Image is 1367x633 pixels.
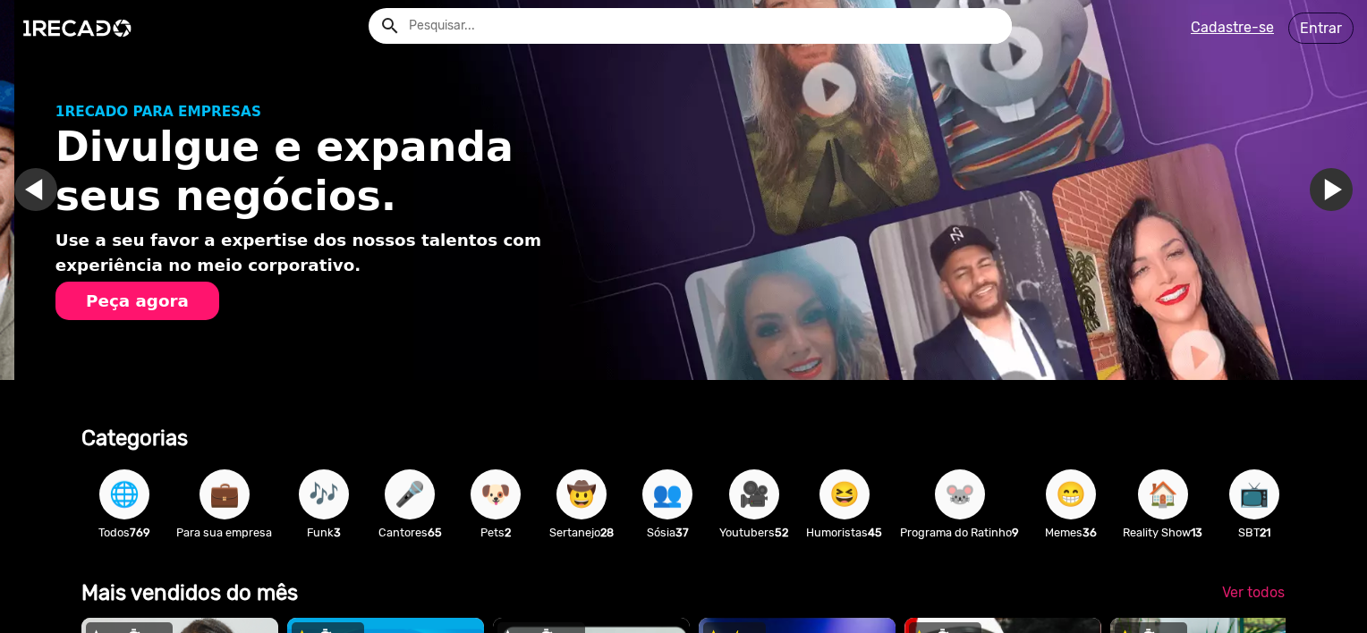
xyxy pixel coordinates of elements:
[55,122,602,221] h1: Divulgue e expanda seus negócios.
[55,228,602,277] p: Use a seu favor a expertise dos nossos talentos com experiência no meio corporativo.
[600,526,614,539] b: 28
[55,102,602,122] p: 1RECADO PARA EMPRESAS
[385,469,435,519] button: 🎤
[1220,524,1288,541] p: SBT
[1288,13,1354,44] a: Entrar
[480,469,511,519] span: 🐶
[209,469,240,519] span: 💼
[829,469,860,519] span: 😆
[1012,526,1019,539] b: 9
[505,526,511,539] b: 2
[55,282,219,320] button: Peça agora
[719,524,788,541] p: Youtubers
[900,524,1019,541] p: Programa do Ratinho
[1083,526,1097,539] b: 36
[556,469,607,519] button: 🤠
[379,15,401,37] mat-icon: Example home icon
[428,526,442,539] b: 65
[81,426,188,451] b: Categorias
[1324,168,1367,211] a: Ir para o próximo slide
[90,524,158,541] p: Todos
[462,524,530,541] p: Pets
[130,526,150,539] b: 769
[729,469,779,519] button: 🎥
[471,469,521,519] button: 🐶
[334,526,341,539] b: 3
[1037,524,1105,541] p: Memes
[373,9,404,40] button: Example home icon
[1138,469,1188,519] button: 🏠
[868,526,882,539] b: 45
[1229,469,1279,519] button: 📺
[81,580,298,605] b: Mais vendidos do mês
[1123,524,1202,541] p: Reality Show
[176,524,272,541] p: Para sua empresa
[819,469,870,519] button: 😆
[1056,469,1086,519] span: 😁
[1046,469,1096,519] button: 😁
[775,526,788,539] b: 52
[29,168,72,211] a: Ir para o slide anterior
[290,524,358,541] p: Funk
[299,469,349,519] button: 🎶
[1191,526,1202,539] b: 13
[376,524,444,541] p: Cantores
[548,524,616,541] p: Sertanejo
[395,8,1012,44] input: Pesquisar...
[200,469,250,519] button: 💼
[633,524,701,541] p: Sósia
[1260,526,1270,539] b: 21
[1239,469,1269,519] span: 📺
[1191,19,1274,36] u: Cadastre-se
[739,469,769,519] span: 🎥
[675,526,689,539] b: 37
[935,469,985,519] button: 🐭
[309,469,339,519] span: 🎶
[566,469,597,519] span: 🤠
[1222,584,1285,601] span: Ver todos
[109,469,140,519] span: 🌐
[806,524,882,541] p: Humoristas
[1148,469,1178,519] span: 🏠
[99,469,149,519] button: 🌐
[395,469,425,519] span: 🎤
[945,469,975,519] span: 🐭
[652,469,683,519] span: 👥
[642,469,692,519] button: 👥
